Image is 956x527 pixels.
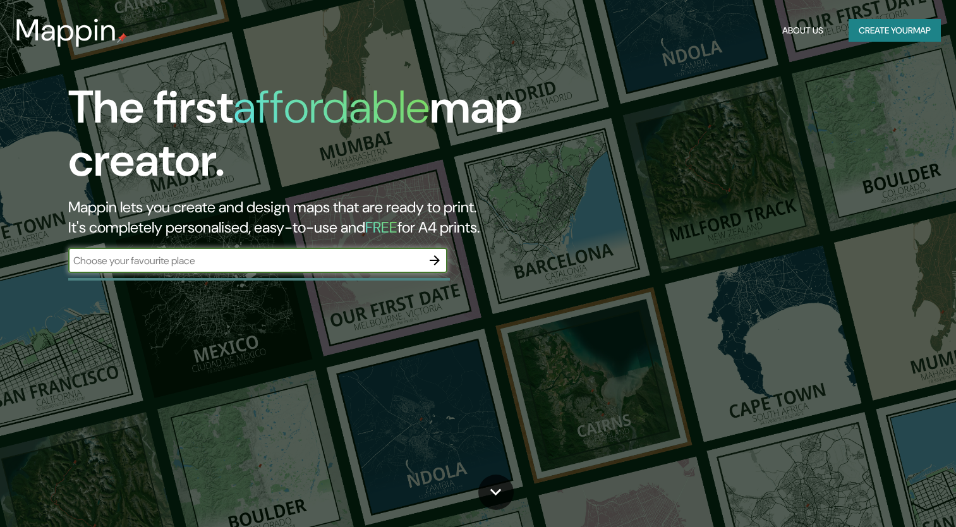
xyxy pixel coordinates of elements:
[233,78,430,136] h1: affordable
[849,19,941,42] button: Create yourmap
[777,19,828,42] button: About Us
[117,33,127,43] img: mappin-pin
[365,217,397,237] h5: FREE
[68,197,547,238] h2: Mappin lets you create and design maps that are ready to print. It's completely personalised, eas...
[15,13,117,48] h3: Mappin
[68,253,422,268] input: Choose your favourite place
[68,81,547,197] h1: The first map creator.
